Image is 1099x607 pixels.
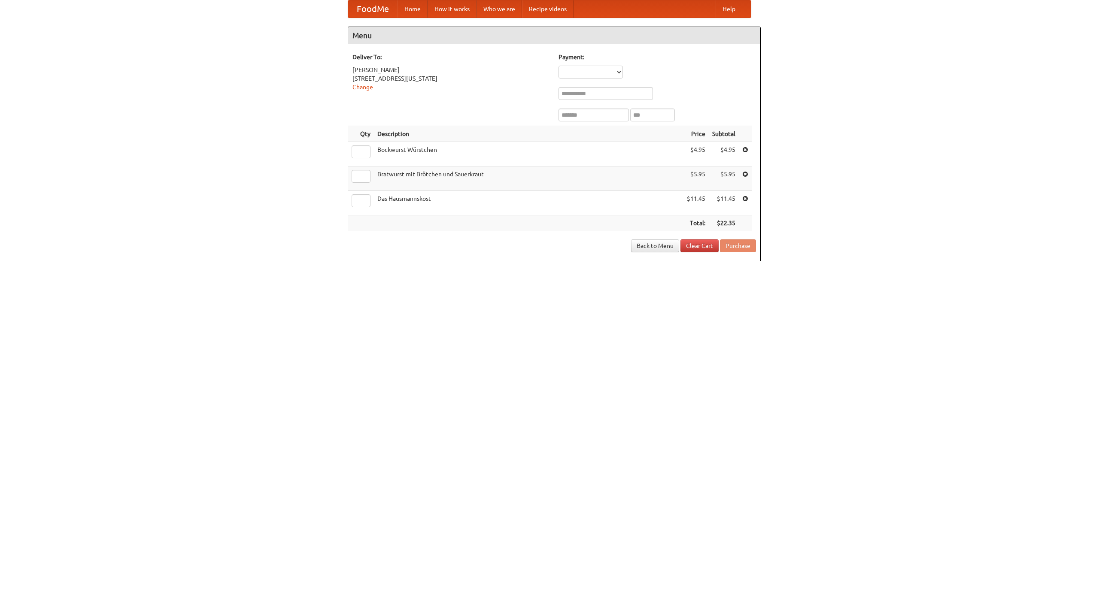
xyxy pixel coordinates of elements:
[631,239,679,252] a: Back to Menu
[348,126,374,142] th: Qty
[352,84,373,91] a: Change
[522,0,574,18] a: Recipe videos
[709,191,739,215] td: $11.45
[716,0,742,18] a: Help
[348,0,398,18] a: FoodMe
[680,239,719,252] a: Clear Cart
[720,239,756,252] button: Purchase
[374,126,683,142] th: Description
[683,166,709,191] td: $5.95
[683,191,709,215] td: $11.45
[374,142,683,166] td: Bockwurst Würstchen
[352,66,550,74] div: [PERSON_NAME]
[559,53,756,61] h5: Payment:
[683,142,709,166] td: $4.95
[398,0,428,18] a: Home
[352,74,550,83] div: [STREET_ADDRESS][US_STATE]
[352,53,550,61] h5: Deliver To:
[683,126,709,142] th: Price
[374,191,683,215] td: Das Hausmannskost
[709,142,739,166] td: $4.95
[374,166,683,191] td: Bratwurst mit Brötchen und Sauerkraut
[683,215,709,231] th: Total:
[477,0,522,18] a: Who we are
[709,166,739,191] td: $5.95
[709,126,739,142] th: Subtotal
[428,0,477,18] a: How it works
[709,215,739,231] th: $22.35
[348,27,760,44] h4: Menu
